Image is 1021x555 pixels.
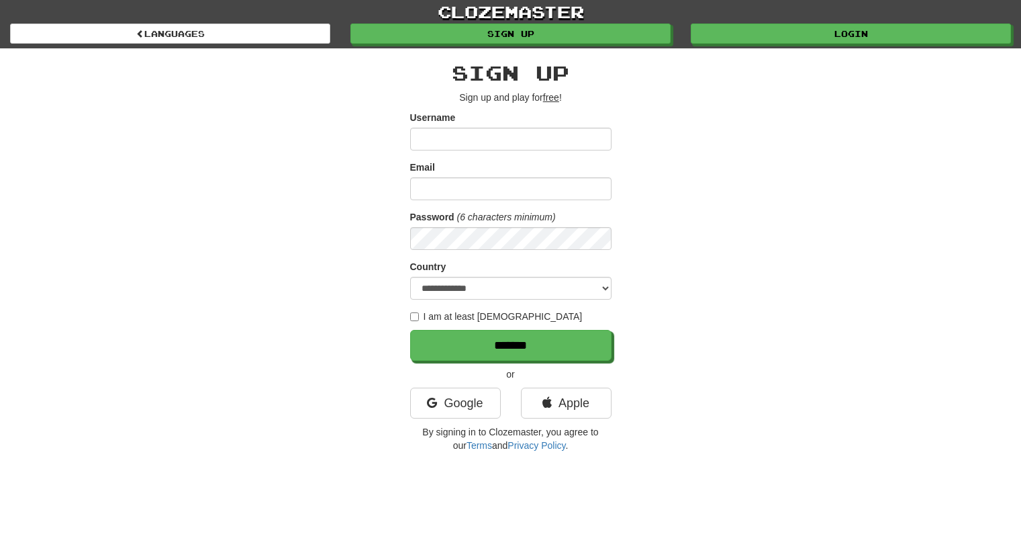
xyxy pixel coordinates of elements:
[410,312,419,321] input: I am at least [DEMOGRAPHIC_DATA]
[350,24,671,44] a: Sign up
[410,62,612,84] h2: Sign up
[410,91,612,104] p: Sign up and play for !
[410,368,612,381] p: or
[521,388,612,419] a: Apple
[410,425,612,452] p: By signing in to Clozemaster, you agree to our and .
[10,24,330,44] a: Languages
[507,440,565,451] a: Privacy Policy
[410,260,446,273] label: Country
[543,92,559,103] u: free
[410,111,456,124] label: Username
[467,440,492,451] a: Terms
[691,24,1011,44] a: Login
[410,210,454,224] label: Password
[410,161,435,174] label: Email
[457,212,556,222] em: (6 characters minimum)
[410,388,501,419] a: Google
[410,310,583,323] label: I am at least [DEMOGRAPHIC_DATA]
